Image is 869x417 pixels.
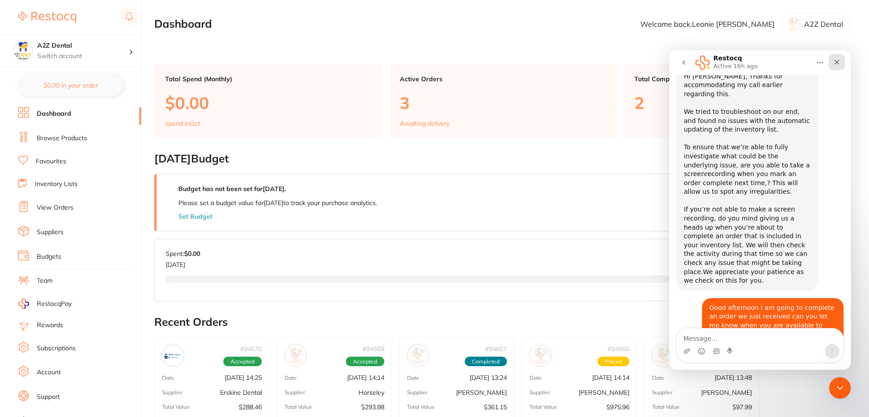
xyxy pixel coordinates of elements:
p: Total Completed Orders [634,75,840,83]
h2: Dashboard [154,18,212,30]
a: Suppliers [37,228,64,237]
p: [DATE] 14:25 [225,374,262,381]
a: Dashboard [37,109,71,118]
p: Active Orders [400,75,605,83]
p: [DATE] 13:24 [470,374,507,381]
p: 3 [400,93,605,112]
span: Placed [598,357,629,367]
p: Erskine Dental [220,389,262,396]
p: [DATE] [166,257,200,268]
p: Supplier [652,389,673,396]
p: $0.00 [165,93,371,112]
h2: [DATE] Budget [154,152,851,165]
p: Date [285,375,297,381]
p: Please set a budget value for [DATE] to track your purchase analytics. [178,199,377,206]
iframe: Intercom live chat [669,50,851,370]
span: Completed [465,357,507,367]
img: A2Z Dental [14,42,32,60]
img: RestocqPay [18,299,29,309]
p: [DATE] 13:48 [715,374,752,381]
a: Account [37,368,61,377]
p: Spent: [166,250,200,257]
a: Restocq Logo [18,7,76,28]
span: Accepted [346,357,384,367]
p: # 94667 [485,345,507,353]
h4: A2Z Dental [37,41,129,50]
a: View Orders [37,203,74,212]
span: RestocqPay [37,299,72,309]
a: RestocqPay [18,299,72,309]
p: # 94669 [363,345,384,353]
a: Total Spend (Monthly)$0.00spend inOct [154,64,382,138]
button: Set Budget [178,213,212,220]
p: Total Value [652,404,680,410]
img: Horseley [287,347,304,364]
img: Adam Dental [654,347,672,364]
a: Total Completed Orders2 [624,64,851,138]
p: [DATE] 14:14 [592,374,629,381]
p: $361.15 [484,403,507,411]
a: Favourites [36,157,66,166]
p: A2Z Dental [804,20,843,28]
p: Welcome back, Leonie [PERSON_NAME] [640,20,775,28]
a: Subscriptions [37,344,76,353]
p: Date [407,375,419,381]
iframe: Intercom live chat [829,377,851,399]
p: $293.98 [361,403,384,411]
span: Accepted [223,357,262,367]
a: Support [37,392,60,402]
p: Supplier [530,389,550,396]
p: Total Value [285,404,312,410]
img: Erskine Dental [164,347,182,364]
p: Horseley [358,389,384,396]
p: $97.99 [732,403,752,411]
p: Supplier [285,389,305,396]
h2: Recent Orders [154,316,851,329]
button: $0.00 in your order [18,74,123,96]
p: spend in Oct [165,120,200,127]
p: [PERSON_NAME] [701,389,752,396]
p: # 94670 [240,345,262,353]
p: 2 [634,93,840,112]
p: Total Value [162,404,190,410]
p: $975.96 [606,403,629,411]
p: Date [530,375,542,381]
a: Team [37,276,53,285]
img: Adam Dental [532,347,549,364]
p: [PERSON_NAME] [579,389,629,396]
p: Supplier [407,389,427,396]
a: Rewards [37,321,63,330]
p: Date [652,375,664,381]
a: Budgets [37,252,61,261]
p: Total Spend (Monthly) [165,75,371,83]
p: [PERSON_NAME] [456,389,507,396]
p: Total Value [407,404,435,410]
p: [DATE] 14:14 [347,374,384,381]
p: Switch account [37,52,129,61]
img: Restocq Logo [18,12,76,23]
strong: Budget has not been set for [DATE] . [178,185,286,193]
strong: $0.00 [184,250,200,258]
p: Supplier [162,389,182,396]
p: $288.46 [239,403,262,411]
a: Active Orders3Awaiting delivery [389,64,616,138]
p: # 94666 [608,345,629,353]
a: Browse Products [37,134,87,143]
